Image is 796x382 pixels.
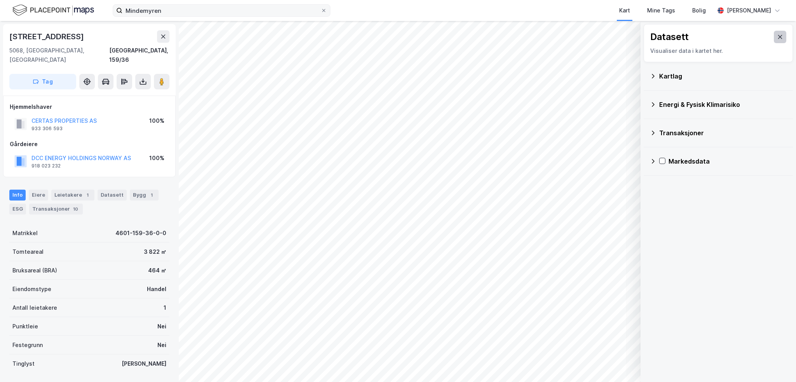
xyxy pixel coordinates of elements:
[148,191,155,199] div: 1
[9,204,26,215] div: ESG
[12,340,43,350] div: Festegrunn
[130,190,159,201] div: Bygg
[12,266,57,275] div: Bruksareal (BRA)
[12,359,35,368] div: Tinglyst
[51,190,94,201] div: Leietakere
[12,229,38,238] div: Matrikkel
[12,322,38,331] div: Punktleie
[647,6,675,15] div: Mine Tags
[9,190,26,201] div: Info
[650,31,689,43] div: Datasett
[98,190,127,201] div: Datasett
[72,205,80,213] div: 10
[149,116,164,126] div: 100%
[692,6,706,15] div: Bolig
[109,46,169,65] div: [GEOGRAPHIC_DATA], 159/36
[619,6,630,15] div: Kart
[9,74,76,89] button: Tag
[12,3,94,17] img: logo.f888ab2527a4732fd821a326f86c7f29.svg
[12,303,57,312] div: Antall leietakere
[757,345,796,382] div: Kontrollprogram for chat
[31,126,63,132] div: 933 306 593
[12,284,51,294] div: Eiendomstype
[31,163,61,169] div: 918 023 232
[29,190,48,201] div: Eiere
[650,46,786,56] div: Visualiser data i kartet her.
[10,102,169,112] div: Hjemmelshaver
[659,128,787,138] div: Transaksjoner
[148,266,166,275] div: 464 ㎡
[115,229,166,238] div: 4601-159-36-0-0
[144,247,166,256] div: 3 822 ㎡
[727,6,771,15] div: [PERSON_NAME]
[84,191,91,199] div: 1
[122,5,321,16] input: Søk på adresse, matrikkel, gårdeiere, leietakere eller personer
[164,303,166,312] div: 1
[122,359,166,368] div: [PERSON_NAME]
[659,100,787,109] div: Energi & Fysisk Klimarisiko
[157,340,166,350] div: Nei
[669,157,787,166] div: Markedsdata
[757,345,796,382] iframe: Chat Widget
[12,247,44,256] div: Tomteareal
[149,153,164,163] div: 100%
[659,72,787,81] div: Kartlag
[29,204,83,215] div: Transaksjoner
[9,46,109,65] div: 5068, [GEOGRAPHIC_DATA], [GEOGRAPHIC_DATA]
[9,30,86,43] div: [STREET_ADDRESS]
[147,284,166,294] div: Handel
[157,322,166,331] div: Nei
[10,140,169,149] div: Gårdeiere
